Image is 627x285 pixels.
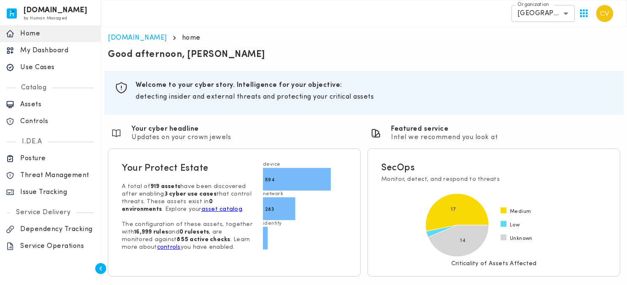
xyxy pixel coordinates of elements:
[201,206,242,212] a: asset catalog
[20,225,95,234] p: Dependency Tracking
[381,162,415,174] h5: SecOps
[24,16,67,21] span: by Human Managed
[182,34,201,42] p: home
[381,176,500,183] p: Monitor, detect, and respond to threats
[512,5,575,22] div: [GEOGRAPHIC_DATA]
[20,154,95,163] p: Posture
[20,171,95,180] p: Threat Management
[596,5,613,22] img: Carter Velasquez
[20,30,95,38] p: Home
[15,83,53,92] p: Catalog
[10,208,76,217] p: Service Delivery
[164,191,217,197] strong: 3 cyber use cases
[263,221,282,226] text: identity
[451,207,456,212] text: 17
[177,237,230,243] strong: 855 active checks
[157,244,181,250] a: controls
[510,208,531,215] span: Medium
[134,229,168,235] strong: 16,999 rules
[131,125,231,133] h6: Your cyber headline
[122,163,209,175] h5: Your Protect Estate
[391,133,498,142] p: Intel we recommend you look at
[460,238,465,243] text: 14
[131,133,231,142] p: Updates on your crown jewels
[265,177,275,183] text: 594
[20,242,95,250] p: Service Operations
[108,35,167,41] a: [DOMAIN_NAME]
[20,117,95,126] p: Controls
[20,63,95,72] p: Use Cases
[593,2,616,25] button: User
[122,183,254,251] p: A total of have been discovered after enabling that control threats. These assets exist in . Expl...
[391,125,498,133] h6: Featured service
[265,207,274,212] text: 283
[451,260,537,268] p: Criticality of Assets Affected
[16,137,48,146] p: I.DE.A
[263,162,281,167] text: device
[180,229,209,235] strong: 0 rulesets
[20,46,95,55] p: My Dashboard
[7,8,17,19] img: invicta.io
[263,191,284,196] text: network
[20,188,95,196] p: Issue Tracking
[510,222,520,229] span: Low
[150,183,181,190] strong: 919 assets
[510,235,533,242] span: Unknown
[136,93,614,101] p: detecting insider and external threats and protecting your critical assets
[24,8,88,13] h6: [DOMAIN_NAME]
[108,34,620,42] nav: breadcrumb
[108,49,620,61] p: Good afternoon, [PERSON_NAME]
[136,81,614,89] h6: Welcome to your cyber story. Intelligence for your objective:
[20,100,95,109] p: Assets
[517,1,549,8] label: Organization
